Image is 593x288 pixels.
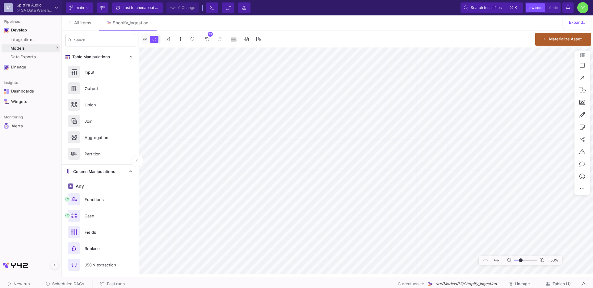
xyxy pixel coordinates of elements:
[62,208,139,224] button: Case
[62,64,139,80] button: Input
[74,39,133,43] input: Search
[4,3,13,12] div: SA
[11,46,25,51] span: Models
[2,53,60,61] a: Data Exports
[81,68,124,77] div: Input
[70,55,110,60] span: Table Manipulations
[4,65,9,70] img: Navigation icon
[515,282,530,286] span: Lineage
[81,211,124,220] div: Case
[62,113,139,129] button: Join
[510,4,513,11] span: ⌘
[535,33,591,46] button: Materialize Asset
[427,281,433,287] img: UI Model
[2,62,60,72] a: Navigation iconLineage
[11,89,51,94] div: Dashboards
[81,244,124,253] div: Replace
[2,25,60,35] mat-expansion-panel-header: Navigation iconDevelop
[461,2,523,13] button: Search for all files⌘k
[17,3,53,7] div: Spitfire Audio
[575,2,588,13] button: AY
[11,99,51,104] div: Widgets
[2,121,60,131] a: Navigation iconAlerts
[74,184,84,189] span: Any
[74,20,91,25] span: All items
[62,224,139,240] button: Fields
[471,3,502,12] span: Search for all files
[62,64,139,164] div: Table Manipulations
[436,281,497,287] span: src/Models/UI/Shopify_ingestion
[62,97,139,113] button: Union
[515,4,517,11] span: k
[547,255,561,266] span: 50%
[62,257,139,273] button: JSON extraction
[577,2,588,13] div: AY
[81,149,124,158] div: Partition
[2,86,60,96] a: Navigation iconDashboards
[508,4,519,11] button: ⌘k
[66,2,93,13] button: main
[62,146,139,162] button: Partition
[4,28,9,33] img: Navigation icon
[62,129,139,146] button: Aggregations
[549,37,582,41] span: Materialize Asset
[11,55,58,60] div: Data Exports
[123,3,160,12] div: Last fetched
[81,260,124,269] div: JSON extraction
[547,3,560,12] button: Code
[11,123,52,129] div: Alerts
[113,20,148,25] div: Shopify_ingestion
[81,228,124,237] div: Fields
[553,282,571,286] span: Tables (1)
[81,195,124,204] div: Functions
[526,3,545,12] button: Low code
[2,36,60,44] a: Integrations
[71,169,115,174] span: Column Manipulations
[528,6,543,10] span: Low code
[11,28,20,33] div: Develop
[4,123,9,129] img: Navigation icon
[106,20,111,26] img: Tab icon
[21,8,53,12] div: SA Data Warehouse
[11,65,51,70] div: Lineage
[4,99,9,104] img: Navigation icon
[76,3,84,12] span: main
[62,80,139,97] button: Output
[62,191,139,208] button: Functions
[81,133,124,142] div: Aggregations
[398,281,424,287] span: Current asset:
[52,282,84,286] span: Scheduled DAGs
[11,37,58,42] div: Integrations
[2,97,60,107] a: Navigation iconWidgets
[81,84,124,93] div: Output
[81,117,124,126] div: Join
[14,282,30,286] span: New run
[549,6,558,10] span: Code
[62,165,139,179] mat-expansion-panel-header: Column Manipulations
[4,89,9,94] img: Navigation icon
[107,282,125,286] span: Past runs
[144,5,173,10] span: about 1 hour ago
[62,240,139,257] button: Replace
[81,100,124,109] div: Union
[112,2,163,13] button: Last fetchedabout 1 hour ago
[62,50,139,64] mat-expansion-panel-header: Table Manipulations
